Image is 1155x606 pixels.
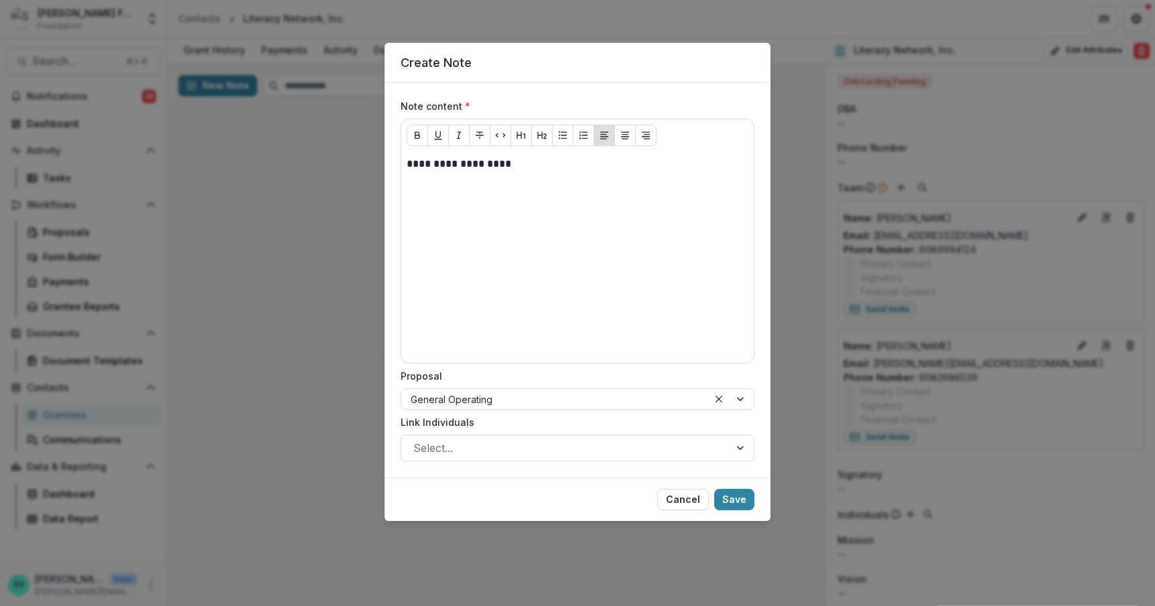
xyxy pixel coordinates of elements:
[614,125,636,146] button: Align Center
[552,125,573,146] button: Bullet List
[401,369,746,383] label: Proposal
[385,43,770,83] header: Create Note
[448,125,470,146] button: Italicize
[401,415,746,429] label: Link Individuals
[711,391,727,407] div: Clear selected options
[427,125,449,146] button: Underline
[407,125,428,146] button: Bold
[573,125,594,146] button: Ordered List
[714,489,754,510] button: Save
[469,125,490,146] button: Strike
[401,99,746,113] label: Note content
[657,489,709,510] button: Cancel
[635,125,657,146] button: Align Right
[490,125,511,146] button: Code
[531,125,553,146] button: Heading 2
[511,125,532,146] button: Heading 1
[594,125,615,146] button: Align Left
